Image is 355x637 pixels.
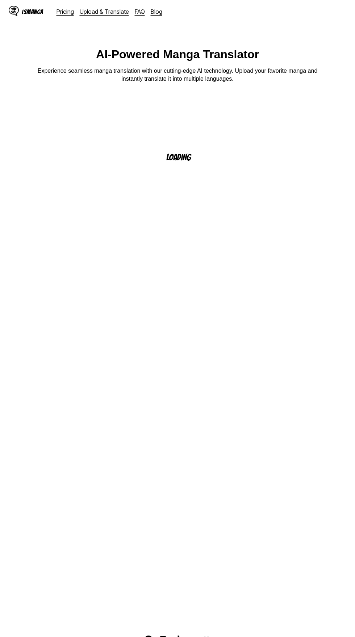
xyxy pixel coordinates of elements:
[151,8,162,15] a: Blog
[33,67,322,83] p: Experience seamless manga translation with our cutting-edge AI technology. Upload your favorite m...
[57,8,74,15] a: Pricing
[22,8,43,15] div: IsManga
[135,8,145,15] a: FAQ
[96,48,259,61] h1: AI-Powered Manga Translator
[80,8,129,15] a: Upload & Translate
[166,153,200,162] p: Loading
[9,6,19,16] img: IsManga Logo
[9,6,57,17] a: IsManga LogoIsManga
